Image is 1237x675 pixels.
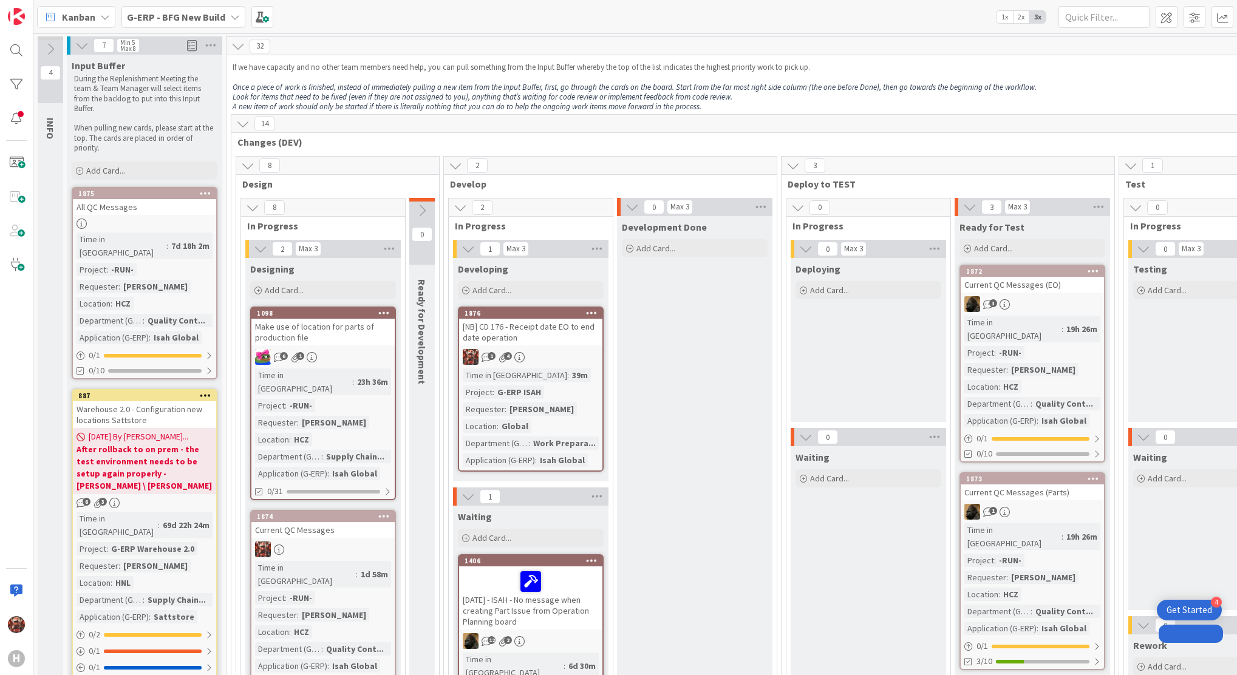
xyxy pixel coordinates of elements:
div: All QC Messages [73,199,216,215]
div: 1098Make use of location for parts of production file [251,308,395,345]
div: Quality Cont... [323,642,387,656]
div: 1875All QC Messages [73,188,216,215]
div: Max 3 [299,246,318,252]
span: : [111,576,112,589]
div: HCZ [291,625,312,639]
div: Isah Global [537,453,588,467]
div: Requester [964,363,1006,376]
div: Time in [GEOGRAPHIC_DATA] [77,232,166,259]
div: [DATE] - ISAH - No message when creating Part Issue from Operation Planning board [459,566,602,629]
span: : [998,380,1000,393]
div: 1874 [257,512,395,521]
span: 8 [264,200,285,215]
span: : [118,559,120,572]
div: Location [964,380,998,393]
div: Max 3 [1182,246,1201,252]
span: : [528,436,530,450]
span: Kanban [62,10,95,24]
div: 0/2 [73,627,216,642]
div: 69d 22h 24m [160,518,213,532]
span: : [994,346,996,359]
div: Time in [GEOGRAPHIC_DATA] [255,561,356,588]
a: 1873Current QC Messages (Parts)NDTime in [GEOGRAPHIC_DATA]:19h 26mProject:-RUN-Requester:[PERSON_... [959,472,1105,670]
span: [DATE] By [PERSON_NAME]... [89,430,188,443]
img: JK [255,349,271,365]
span: Waiting [796,451,830,463]
span: : [285,591,287,605]
span: Add Card... [265,285,304,296]
a: 1875All QC MessagesTime in [GEOGRAPHIC_DATA]:7d 18h 2mProject:-RUN-Requester:[PERSON_NAME]Locatio... [72,187,217,379]
em: A new item of work should only be started if there is literally nothing that you can do to help t... [233,101,701,112]
div: 887 [78,392,216,400]
span: 0 / 1 [976,640,988,653]
span: : [1037,414,1038,427]
div: Project [77,542,106,555]
div: 1406 [465,557,602,565]
div: 887Warehouse 2.0 - Configuration new locations Sattstore [73,390,216,428]
span: Add Card... [1148,473,1187,484]
div: Project [463,385,492,399]
img: Visit kanbanzone.com [8,8,25,25]
span: Add Card... [810,473,849,484]
span: 3 [981,200,1002,214]
div: Current QC Messages [251,522,395,538]
div: Department (G-ERP) [77,314,143,327]
input: Quick Filter... [1058,6,1150,28]
span: : [143,593,145,606]
span: : [564,659,565,673]
span: : [1006,363,1008,376]
div: 1876[NB] CD 176 - Receipt date EO to end date operation [459,308,602,345]
div: 1d 58m [358,568,391,581]
div: 1872 [961,266,1104,277]
div: Application (G-ERP) [255,467,327,480]
div: Project [964,346,994,359]
span: : [492,385,494,399]
div: Project [77,263,106,276]
span: INFO [44,118,56,139]
span: 0/10 [89,364,104,377]
span: : [327,467,329,480]
span: : [994,554,996,567]
span: 1 [989,507,997,515]
span: : [327,659,329,673]
span: Add Card... [974,243,1013,254]
div: 1873Current QC Messages (Parts) [961,473,1104,500]
div: 0/1 [961,431,1104,446]
div: Global [499,419,531,433]
span: 3 [989,299,997,307]
div: 39m [569,368,591,382]
div: Location [77,576,111,589]
div: Isah Global [151,331,202,344]
div: 0/1 [73,348,216,363]
span: : [297,608,299,622]
span: 0/31 [267,485,283,498]
span: 7 [94,38,114,53]
div: Location [463,419,497,433]
div: Requester [255,416,297,429]
img: JK [463,349,479,365]
span: Add Card... [472,532,511,543]
div: 1875 [78,189,216,198]
div: Max 8 [120,46,136,52]
span: : [535,453,537,467]
p: During the Replenishment Meeting the team & Team Manager will select items from the backlog to pu... [74,74,215,114]
div: G-ERP Warehouse 2.0 [108,542,197,555]
span: : [1031,397,1032,410]
span: : [149,610,151,623]
em: Once a piece of work is finished, instead of immediately pulling a new item from the Input Buffer... [233,82,1037,92]
span: 1 [296,352,304,360]
span: : [567,368,569,382]
span: 0 [1147,200,1168,215]
div: [PERSON_NAME] [120,559,191,572]
div: -RUN- [996,554,1024,567]
span: 1 [480,489,500,504]
div: 1874 [251,511,395,522]
span: : [289,433,291,446]
span: : [297,416,299,429]
span: Ready for Development [416,279,428,384]
div: Time in [GEOGRAPHIC_DATA] [964,523,1062,550]
span: 2 [504,636,512,644]
span: : [118,280,120,293]
span: 4 [40,66,61,80]
div: 7d 18h 2m [168,239,213,253]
